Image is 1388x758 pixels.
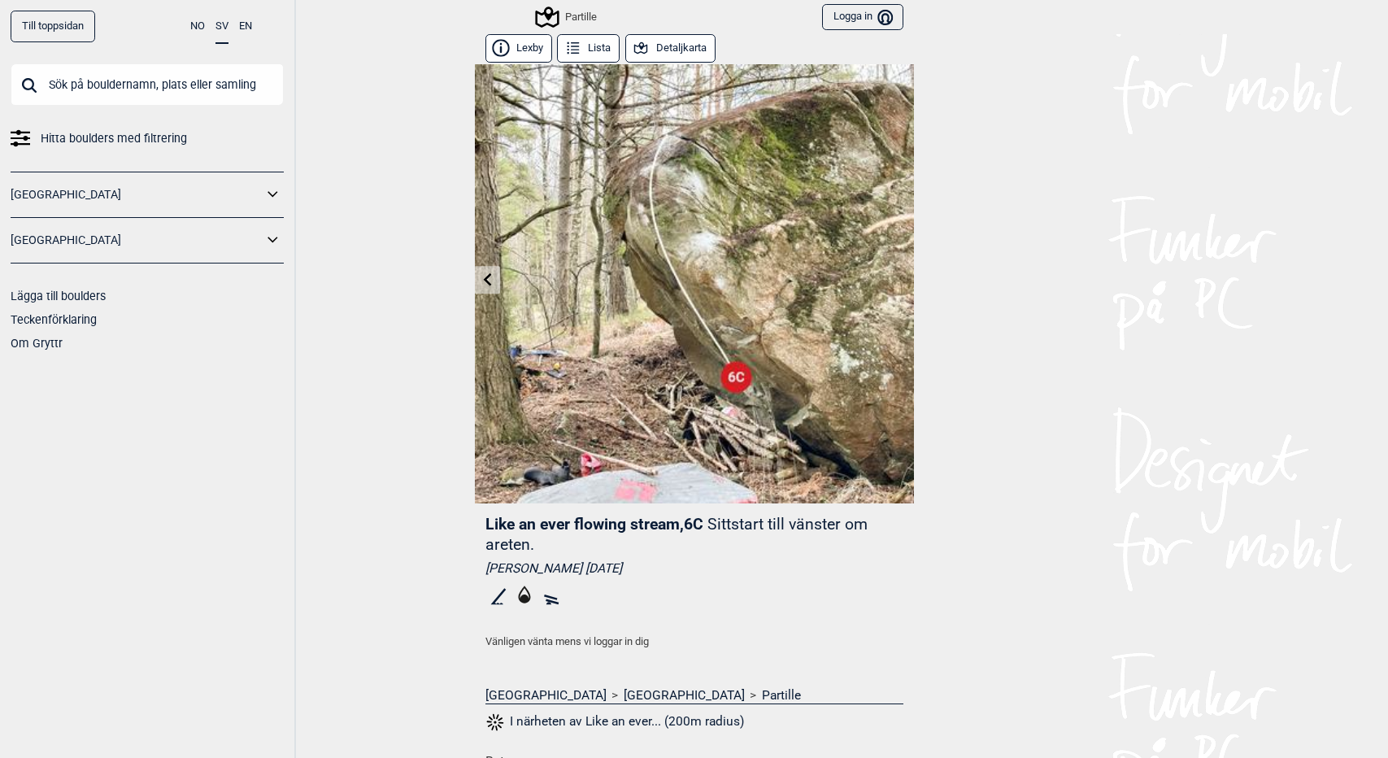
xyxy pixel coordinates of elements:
[557,34,620,63] button: Lista
[11,127,284,150] a: Hitta boulders med filtrering
[625,34,716,63] button: Detaljkarta
[624,687,745,704] a: [GEOGRAPHIC_DATA]
[485,634,903,650] p: Vänligen vänta mens vi loggar in dig
[215,11,228,44] button: SV
[485,687,903,704] nav: > >
[11,183,263,207] a: [GEOGRAPHIC_DATA]
[239,11,252,42] button: EN
[485,687,607,704] a: [GEOGRAPHIC_DATA]
[537,7,597,27] div: Partille
[11,229,263,252] a: [GEOGRAPHIC_DATA]
[11,11,95,42] a: Till toppsidan
[11,63,284,106] input: Sök på bouldernamn, plats eller samling
[41,127,187,150] span: Hitta boulders med filtrering
[485,560,903,577] div: [PERSON_NAME] [DATE]
[822,4,903,31] button: Logga in
[11,313,97,326] a: Teckenförklaring
[190,11,205,42] button: NO
[11,337,63,350] a: Om Gryttr
[485,515,868,554] p: Sittstart till vänster om areten.
[485,712,745,733] button: I närheten av Like an ever... (200m radius)
[11,290,106,303] a: Lägga till boulders
[475,64,914,503] img: Like an ever flowing stream 240325
[762,687,801,704] a: Partille
[485,34,552,63] button: Lexby
[485,515,703,534] span: Like an ever flowing stream , 6C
